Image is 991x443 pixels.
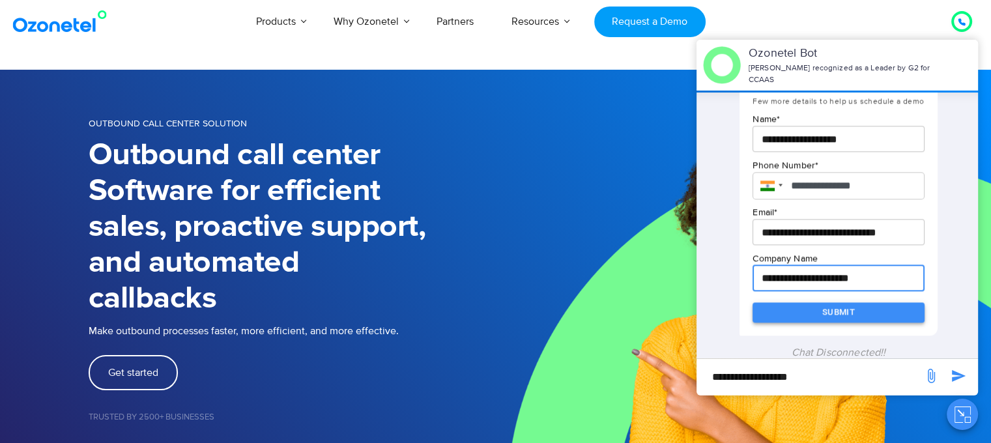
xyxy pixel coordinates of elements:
[945,363,971,389] span: send message
[594,7,706,37] a: Request a Demo
[753,205,924,219] p: Email *
[749,63,936,86] p: [PERSON_NAME] recognized as a Leader by G2 for CCAAS
[703,365,917,389] div: new-msg-input
[753,251,924,265] p: Company Name
[753,112,924,126] p: Name *
[937,61,947,71] span: end chat or minimize
[918,363,944,389] span: send message
[89,413,496,422] h5: Trusted by 2500+ Businesses
[947,399,978,430] button: Close chat
[753,96,924,106] span: Few more details to help us schedule a demo
[703,46,741,84] img: header
[753,302,924,322] button: Submit
[89,355,178,390] a: Get started
[89,118,247,129] span: OUTBOUND CALL CENTER SOLUTION
[749,45,936,63] p: Ozonetel Bot
[89,323,496,339] p: Make outbound processes faster, more efficient, and more effective.
[89,137,496,317] h1: Outbound call center Software for efficient sales, proactive support, and automated callbacks
[792,346,886,359] span: Chat Disconnected!!
[753,172,786,199] div: India: + 91
[108,367,158,378] span: Get started
[753,158,924,172] p: Phone Number *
